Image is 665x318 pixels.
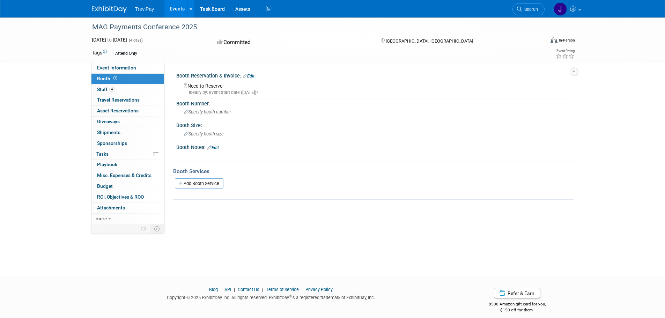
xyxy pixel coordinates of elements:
[92,6,127,13] img: ExhibitDay
[300,287,304,292] span: |
[494,288,540,298] a: Refer & Earn
[91,160,164,170] a: Playbook
[96,216,107,221] span: more
[97,76,119,81] span: Booth
[224,287,231,292] a: API
[91,170,164,181] a: Misc. Expenses & Credits
[243,74,254,79] a: Edit
[91,63,164,73] a: Event Information
[215,36,369,49] div: Committed
[90,21,534,34] div: MAG Payments Conference 2025
[109,87,114,92] span: 4
[91,192,164,202] a: ROI, Objectives & ROO
[91,106,164,116] a: Asset Reservations
[97,65,136,71] span: Event Information
[176,98,574,107] div: Booth Number:
[209,287,218,292] a: Blog
[128,38,143,43] span: (4 days)
[91,95,164,105] a: Travel Reservations
[91,203,164,213] a: Attachments
[91,214,164,224] a: more
[184,131,224,136] span: Specify booth size
[289,294,291,298] sup: ®
[138,224,150,233] td: Personalize Event Tab Strip
[305,287,333,292] a: Privacy Policy
[97,108,139,113] span: Asset Reservations
[91,149,164,160] a: Tasks
[91,138,164,149] a: Sponsorships
[554,2,567,16] img: Jon Loveless
[184,89,568,96] div: Ideally by: event start date ([DATE])?
[176,142,574,151] div: Booth Notes:
[97,119,120,124] span: Giveaways
[97,205,125,210] span: Attachments
[97,140,127,146] span: Sponsorships
[559,38,575,43] div: In-Person
[113,50,139,57] div: Attend Only
[184,109,231,114] span: Specify booth number
[91,117,164,127] a: Giveaways
[106,37,113,43] span: to
[97,97,140,103] span: Travel Reservations
[260,287,265,292] span: |
[182,81,568,96] div: Need to Reserve
[207,145,219,150] a: Edit
[266,287,299,292] a: Terms of Service
[97,194,144,200] span: ROI, Objectives & ROO
[97,172,152,178] span: Misc. Expenses & Credits
[461,307,574,313] div: $150 off for them.
[97,183,113,189] span: Budget
[91,74,164,84] a: Booth
[96,151,109,157] span: Tasks
[386,38,473,44] span: [GEOGRAPHIC_DATA], [GEOGRAPHIC_DATA]
[97,130,120,135] span: Shipments
[461,297,574,313] div: $500 Amazon gift card for you,
[176,71,574,80] div: Booth Reservation & Invoice:
[112,76,119,81] span: Booth not reserved yet
[91,84,164,95] a: Staff4
[175,178,223,188] a: Add Booth Service
[173,168,574,175] div: Booth Services
[97,162,117,167] span: Playbook
[176,120,574,129] div: Booth Size:
[97,87,114,92] span: Staff
[150,224,164,233] td: Toggle Event Tabs
[503,36,575,47] div: Event Format
[92,49,107,57] td: Tags
[219,287,223,292] span: |
[238,287,259,292] a: Contact Us
[551,37,557,43] img: Format-Inperson.png
[91,181,164,192] a: Budget
[91,127,164,138] a: Shipments
[232,287,237,292] span: |
[522,7,538,12] span: Search
[92,37,127,43] span: [DATE] [DATE]
[512,3,545,15] a: Search
[92,293,451,301] div: Copyright © 2025 ExhibitDay, Inc. All rights reserved. ExhibitDay is a registered trademark of Ex...
[556,49,575,53] div: Event Rating
[135,6,154,12] span: TreviPay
